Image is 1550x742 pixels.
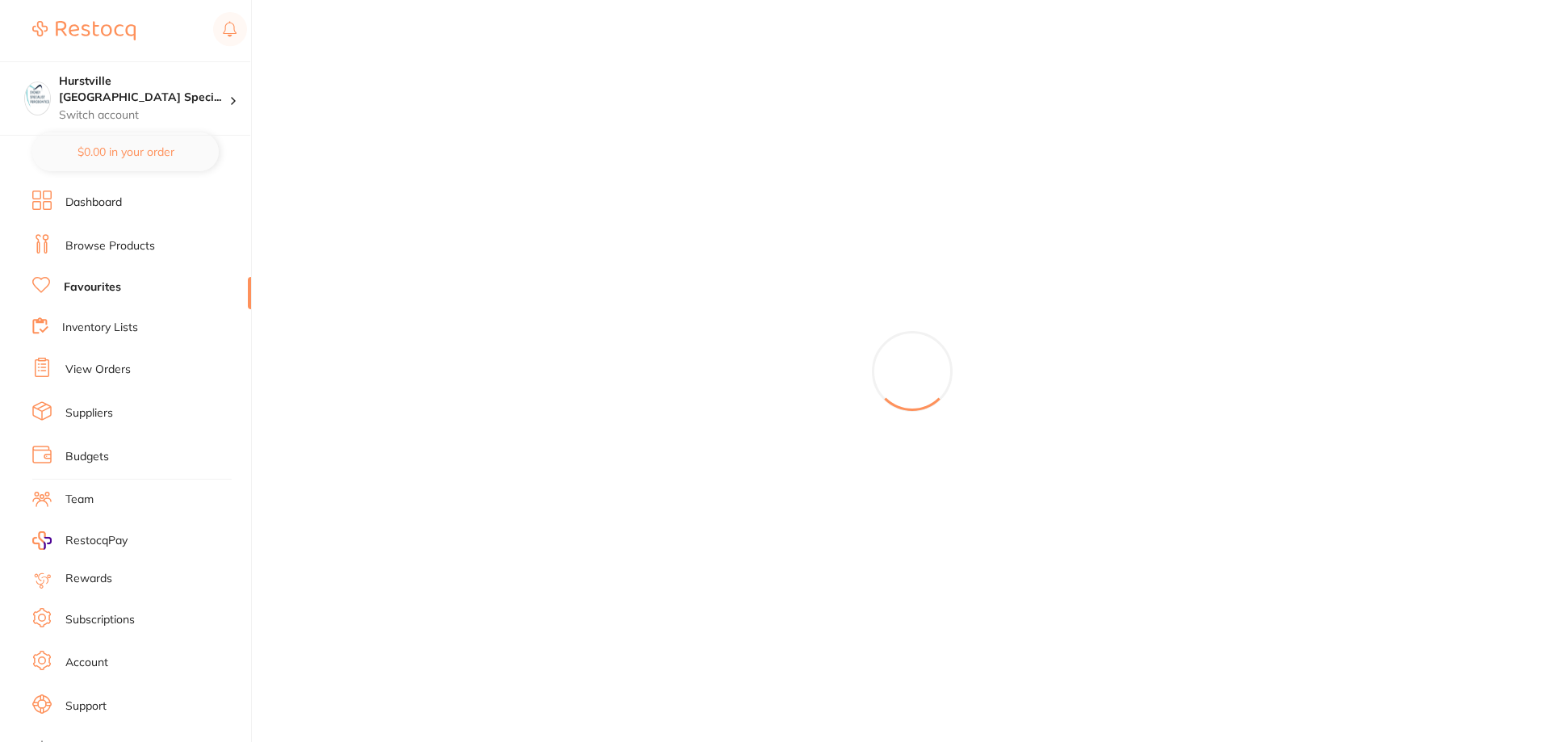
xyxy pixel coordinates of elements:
[65,362,131,378] a: View Orders
[65,571,112,587] a: Rewards
[32,21,136,40] img: Restocq Logo
[65,655,108,671] a: Account
[65,195,122,211] a: Dashboard
[65,533,128,549] span: RestocqPay
[65,492,94,508] a: Team
[65,405,113,421] a: Suppliers
[59,73,229,105] h4: Hurstville Sydney Specialist Periodontics
[32,12,136,49] a: Restocq Logo
[32,132,219,171] button: $0.00 in your order
[32,531,128,550] a: RestocqPay
[65,698,107,715] a: Support
[59,107,229,124] p: Switch account
[25,82,50,107] img: Hurstville Sydney Specialist Periodontics
[64,279,121,296] a: Favourites
[65,612,135,628] a: Subscriptions
[32,531,52,550] img: RestocqPay
[62,320,138,336] a: Inventory Lists
[65,449,109,465] a: Budgets
[65,238,155,254] a: Browse Products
